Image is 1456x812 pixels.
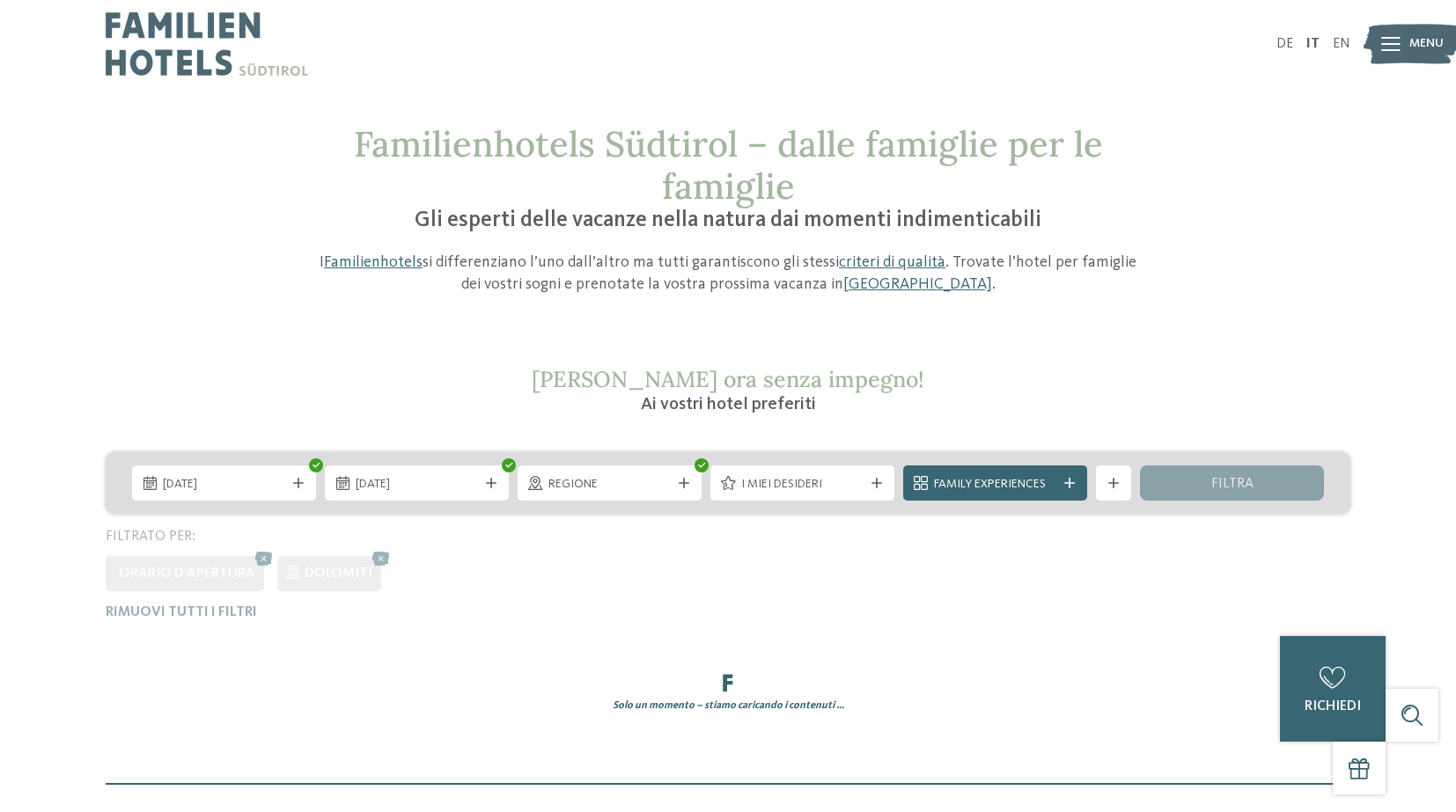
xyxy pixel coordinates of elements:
a: DE [1276,37,1293,51]
span: [DATE] [163,476,285,494]
a: richiedi [1280,636,1386,742]
span: Menu [1409,35,1444,53]
span: I miei desideri [741,476,864,494]
span: Regione [548,476,671,494]
span: Familienhotels Südtirol – dalle famiglie per le famiglie [354,121,1103,208]
a: EN [1333,37,1350,51]
span: Ai vostri hotel preferiti [641,396,816,413]
span: Family Experiences [934,476,1056,494]
span: [DATE] [356,476,478,494]
a: criteri di qualità [839,254,945,270]
span: richiedi [1305,699,1361,713]
span: [PERSON_NAME] ora senza impegno! [532,365,924,393]
span: Gli esperti delle vacanze nella natura dai momenti indimenticabili [415,209,1041,231]
p: I si differenziano l’uno dall’altro ma tutti garantiscono gli stessi . Trovate l’hotel per famigl... [310,252,1146,296]
a: IT [1306,37,1320,51]
div: Solo un momento – stiamo caricando i contenuti … [92,699,1364,713]
a: Familienhotels [324,254,423,270]
a: [GEOGRAPHIC_DATA] [843,276,992,292]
